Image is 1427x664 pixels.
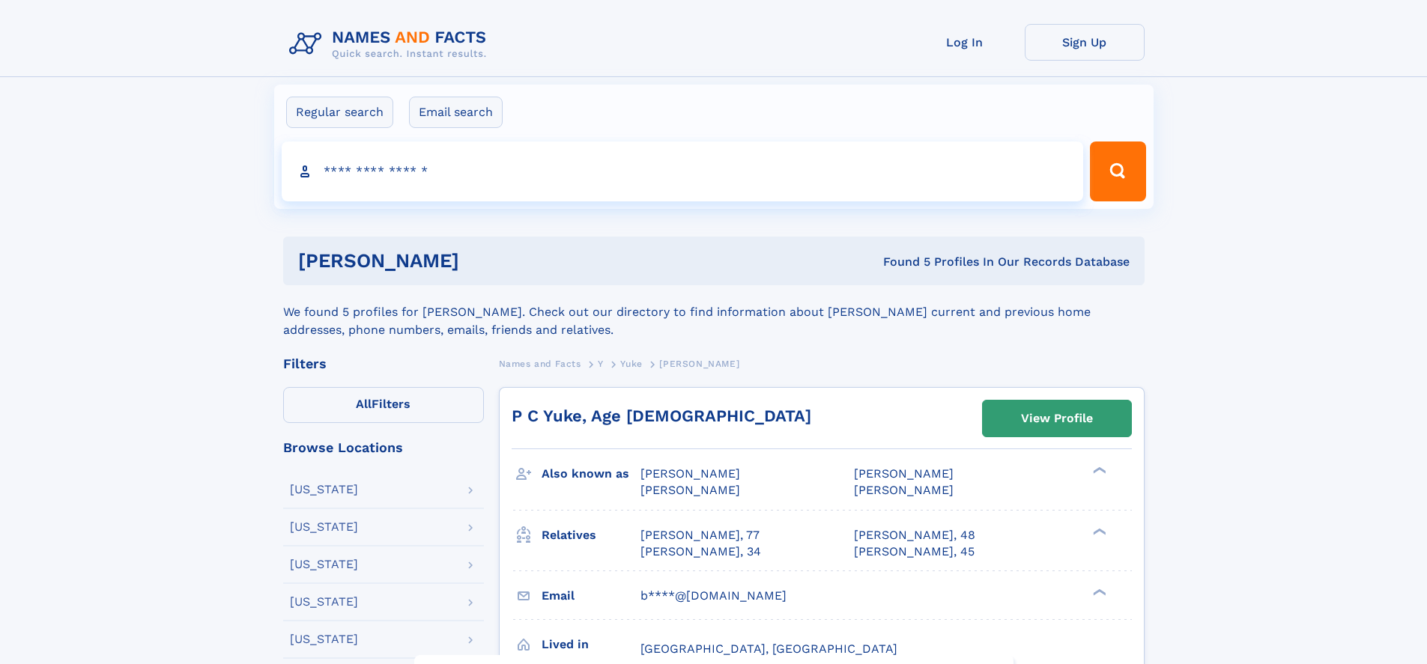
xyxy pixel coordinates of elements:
[598,359,604,369] span: Y
[542,523,640,548] h3: Relatives
[542,461,640,487] h3: Also known as
[659,359,739,369] span: [PERSON_NAME]
[283,24,499,64] img: Logo Names and Facts
[640,543,761,560] a: [PERSON_NAME], 34
[282,141,1084,201] input: search input
[286,97,393,128] label: Regular search
[290,558,358,570] div: [US_STATE]
[1089,466,1107,475] div: ❯
[409,97,503,128] label: Email search
[283,387,484,423] label: Filters
[640,527,760,543] a: [PERSON_NAME], 77
[542,632,640,657] h3: Lived in
[298,252,671,270] h1: [PERSON_NAME]
[290,521,358,533] div: [US_STATE]
[640,466,740,481] span: [PERSON_NAME]
[1025,24,1145,61] a: Sign Up
[283,357,484,371] div: Filters
[1090,141,1145,201] button: Search Button
[512,406,811,425] a: P C Yuke, Age [DEMOGRAPHIC_DATA]
[620,359,642,369] span: Yuke
[640,483,740,497] span: [PERSON_NAME]
[640,642,897,656] span: [GEOGRAPHIC_DATA], [GEOGRAPHIC_DATA]
[905,24,1025,61] a: Log In
[854,483,954,497] span: [PERSON_NAME]
[983,400,1131,436] a: View Profile
[356,397,372,411] span: All
[598,354,604,373] a: Y
[854,466,954,481] span: [PERSON_NAME]
[542,583,640,609] h3: Email
[290,596,358,608] div: [US_STATE]
[1089,526,1107,536] div: ❯
[620,354,642,373] a: Yuke
[671,254,1130,270] div: Found 5 Profiles In Our Records Database
[1089,587,1107,597] div: ❯
[1021,401,1093,436] div: View Profile
[854,527,975,543] a: [PERSON_NAME], 48
[283,285,1145,339] div: We found 5 profiles for [PERSON_NAME]. Check out our directory to find information about [PERSON_...
[854,543,975,560] a: [PERSON_NAME], 45
[290,484,358,496] div: [US_STATE]
[499,354,581,373] a: Names and Facts
[283,441,484,454] div: Browse Locations
[290,633,358,645] div: [US_STATE]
